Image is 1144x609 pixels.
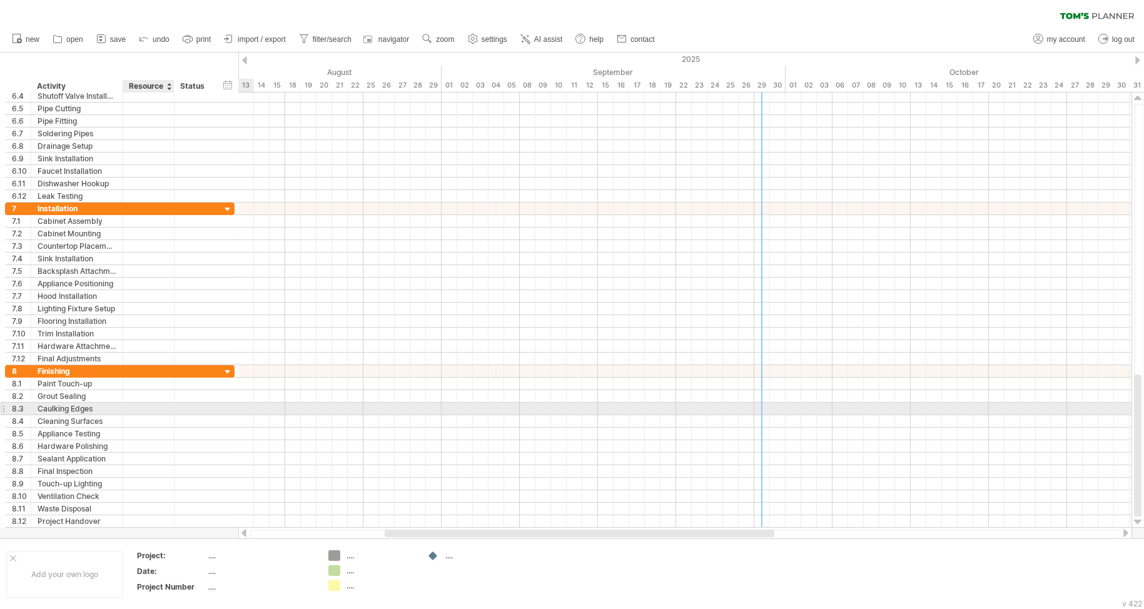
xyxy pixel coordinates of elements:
[958,79,973,92] div: Thursday, 16 October 2025
[347,565,415,576] div: ....
[38,103,116,114] div: Pipe Cutting
[12,390,31,402] div: 8.2
[707,79,723,92] div: Wednesday, 24 September 2025
[410,79,426,92] div: Thursday, 28 August 2025
[38,365,116,377] div: Finishing
[6,551,123,598] div: Add your own logo
[973,79,989,92] div: Friday, 17 October 2025
[629,79,645,92] div: Wednesday, 17 September 2025
[301,79,316,92] div: Tuesday, 19 August 2025
[551,79,567,92] div: Wednesday, 10 September 2025
[296,31,355,48] a: filter/search
[1047,35,1085,44] span: my account
[38,453,116,465] div: Sealant Application
[1030,31,1089,48] a: my account
[38,140,116,152] div: Drainage Setup
[38,478,116,490] div: Touch-up Lighting
[180,31,215,48] a: print
[12,240,31,252] div: 7.3
[38,265,116,277] div: Backsplash Attachment
[38,115,116,127] div: Pipe Fitting
[38,440,116,452] div: Hardware Polishing
[12,290,31,302] div: 7.7
[38,315,116,327] div: Flooring Installation
[153,35,170,44] span: undo
[38,153,116,164] div: Sink Installation
[457,79,473,92] div: Tuesday, 2 September 2025
[38,428,116,440] div: Appliance Testing
[38,415,116,427] div: Cleaning Surfaces
[38,303,116,315] div: Lighting Fixture Setup
[1005,79,1020,92] div: Tuesday, 21 October 2025
[238,79,254,92] div: Wednesday, 13 August 2025
[739,79,754,92] div: Friday, 26 September 2025
[12,178,31,189] div: 6.11
[12,403,31,415] div: 8.3
[363,79,379,92] div: Monday, 25 August 2025
[589,35,604,44] span: help
[12,378,31,390] div: 8.1
[1036,79,1051,92] div: Thursday, 23 October 2025
[379,79,395,92] div: Tuesday, 26 August 2025
[692,79,707,92] div: Tuesday, 23 September 2025
[38,165,116,177] div: Faucet Installation
[1083,79,1098,92] div: Tuesday, 28 October 2025
[110,35,126,44] span: save
[926,79,942,92] div: Tuesday, 14 October 2025
[879,79,895,92] div: Thursday, 9 October 2025
[848,79,864,92] div: Tuesday, 7 October 2025
[442,66,786,79] div: September 2025
[786,79,801,92] div: Wednesday, 1 October 2025
[137,581,206,592] div: Project Number
[12,228,31,239] div: 7.2
[38,328,116,340] div: Trim Installation
[395,79,410,92] div: Wednesday, 27 August 2025
[38,178,116,189] div: Dishwasher Hookup
[12,478,31,490] div: 8.9
[582,79,598,92] div: Friday, 12 September 2025
[12,115,31,127] div: 6.6
[12,90,31,102] div: 6.4
[614,31,659,48] a: contact
[770,79,786,92] div: Tuesday, 30 September 2025
[520,79,535,92] div: Monday, 8 September 2025
[137,566,206,576] div: Date:
[332,79,348,92] div: Thursday, 21 August 2025
[38,403,116,415] div: Caulking Edges
[504,79,520,92] div: Friday, 5 September 2025
[12,128,31,139] div: 6.7
[285,79,301,92] div: Monday, 18 August 2025
[37,80,116,93] div: Activity
[38,490,116,502] div: Ventilation Check
[38,253,116,264] div: Sink Installation
[12,165,31,177] div: 6.10
[208,566,313,576] div: ....
[567,79,582,92] div: Thursday, 11 September 2025
[517,31,566,48] a: AI assist
[801,79,817,92] div: Thursday, 2 October 2025
[348,79,363,92] div: Friday, 22 August 2025
[12,253,31,264] div: 7.4
[38,290,116,302] div: Hood Installation
[38,390,116,402] div: Grout Sealing
[833,79,848,92] div: Monday, 6 October 2025
[12,203,31,214] div: 7
[38,128,116,139] div: Soldering Pipes
[347,550,415,561] div: ....
[12,353,31,365] div: 7.12
[12,315,31,327] div: 7.9
[12,503,31,515] div: 8.11
[864,79,879,92] div: Wednesday, 8 October 2025
[723,79,739,92] div: Thursday, 25 September 2025
[445,550,514,561] div: ....
[12,328,31,340] div: 7.10
[38,503,116,515] div: Waste Disposal
[817,79,833,92] div: Friday, 3 October 2025
[208,581,313,592] div: ....
[38,278,116,289] div: Appliance Positioning
[12,428,31,440] div: 8.5
[136,31,173,48] a: undo
[38,228,116,239] div: Cabinet Mounting
[419,31,458,48] a: zoom
[270,79,285,92] div: Friday, 15 August 2025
